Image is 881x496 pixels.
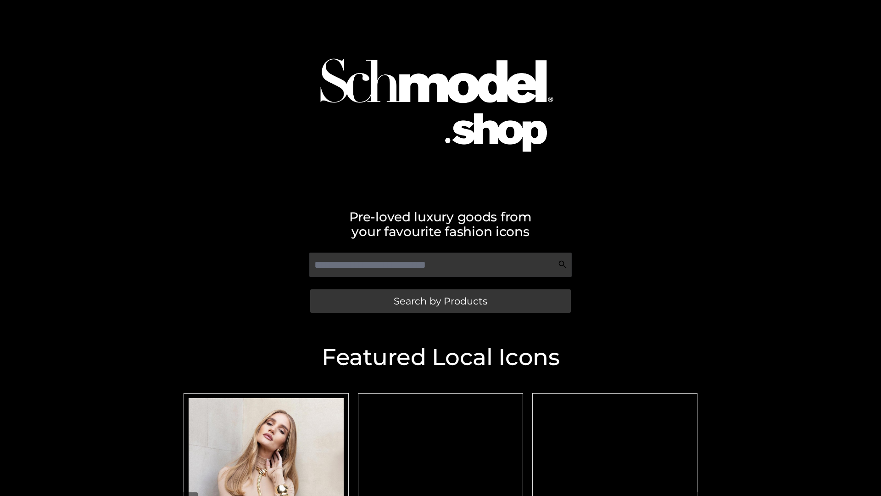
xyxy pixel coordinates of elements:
h2: Pre-loved luxury goods from your favourite fashion icons [179,209,702,239]
img: Search Icon [558,260,567,269]
a: Search by Products [310,289,571,313]
h2: Featured Local Icons​ [179,346,702,369]
span: Search by Products [394,296,487,306]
